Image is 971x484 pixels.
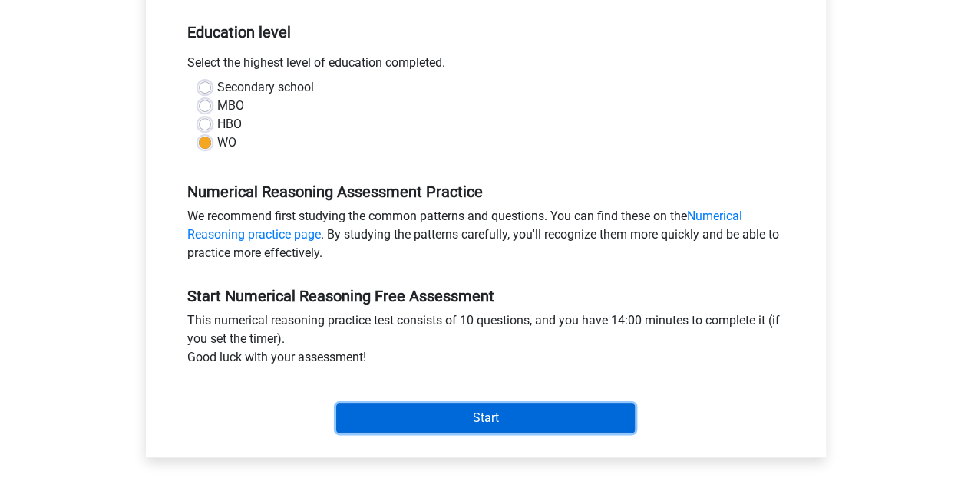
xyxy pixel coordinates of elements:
[217,80,314,94] font: Secondary school
[217,98,244,113] font: MBO
[187,23,291,41] font: Education level
[217,117,242,131] font: HBO
[187,287,494,305] font: Start Numerical Reasoning Free Assessment
[187,183,483,201] font: Numerical Reasoning Assessment Practice
[336,403,635,433] input: Start
[217,135,236,150] font: WO
[187,313,780,346] font: This numerical reasoning practice test consists of 10 questions, and you have 14:00 minutes to co...
[187,209,687,223] font: We recommend first studying the common patterns and questions. You can find these on the
[187,350,366,364] font: Good luck with your assessment!
[187,227,779,260] font: . By studying the patterns carefully, you'll recognize them more quickly and be able to practice ...
[187,55,445,70] font: Select the highest level of education completed.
